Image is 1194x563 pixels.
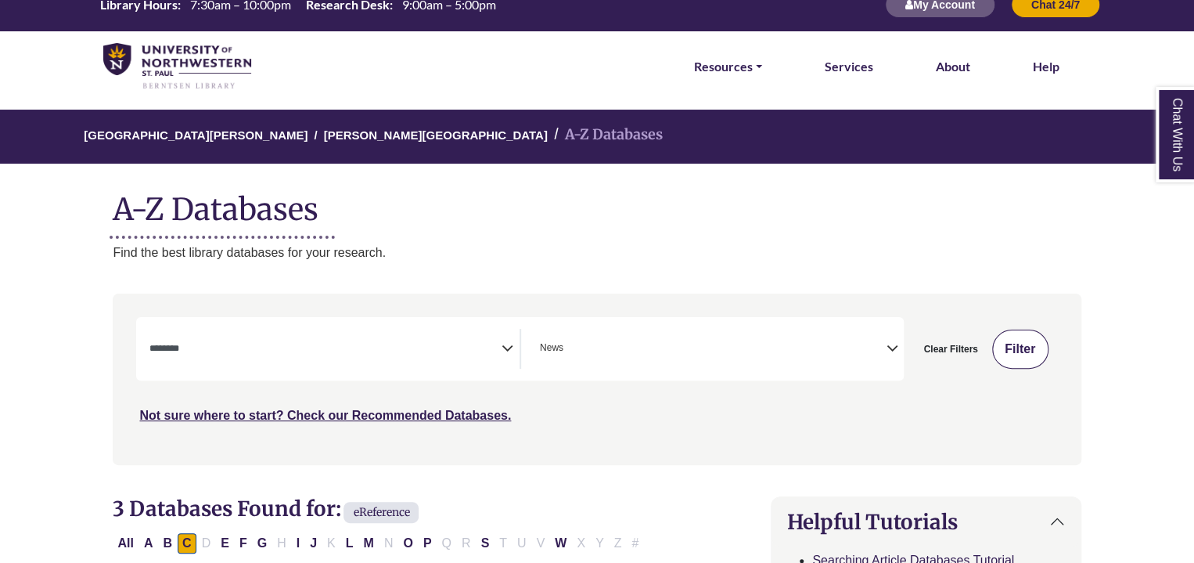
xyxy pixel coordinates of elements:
li: News [534,341,563,355]
a: [PERSON_NAME][GEOGRAPHIC_DATA] [324,126,548,142]
a: About [936,56,970,77]
img: library_home [103,43,251,90]
a: Services [825,56,873,77]
button: Filter Results F [235,533,252,554]
button: Submit for Search Results [992,330,1048,369]
button: Filter Results I [292,533,304,554]
li: A-Z Databases [548,124,663,146]
h1: A-Z Databases [113,179,1081,227]
button: All [113,533,138,554]
nav: Search filters [113,294,1081,464]
span: eReference [343,502,419,523]
p: Find the best library databases for your research. [113,243,1081,263]
button: Filter Results G [253,533,272,554]
button: Filter Results P [419,533,437,554]
a: Not sure where to start? Check our Recommended Databases. [139,409,511,422]
textarea: Search [566,344,574,356]
button: Filter Results C [178,533,196,554]
button: Filter Results J [305,533,322,554]
nav: breadcrumb [113,110,1081,164]
button: Filter Results B [158,533,177,554]
button: Filter Results E [216,533,234,554]
span: 3 Databases Found for: [113,496,340,521]
button: Filter Results A [139,533,158,554]
span: News [540,341,563,355]
button: Filter Results W [550,533,571,554]
a: Help [1033,56,1059,77]
textarea: Search [149,344,501,356]
button: Filter Results M [358,533,378,554]
button: Clear Filters [913,330,987,369]
button: Helpful Tutorials [771,497,1080,547]
a: Resources [694,56,762,77]
button: Filter Results O [398,533,417,554]
a: [GEOGRAPHIC_DATA][PERSON_NAME] [84,126,307,142]
button: Filter Results L [341,533,358,554]
div: Alpha-list to filter by first letter of database name [113,536,645,549]
button: Filter Results S [476,533,494,554]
